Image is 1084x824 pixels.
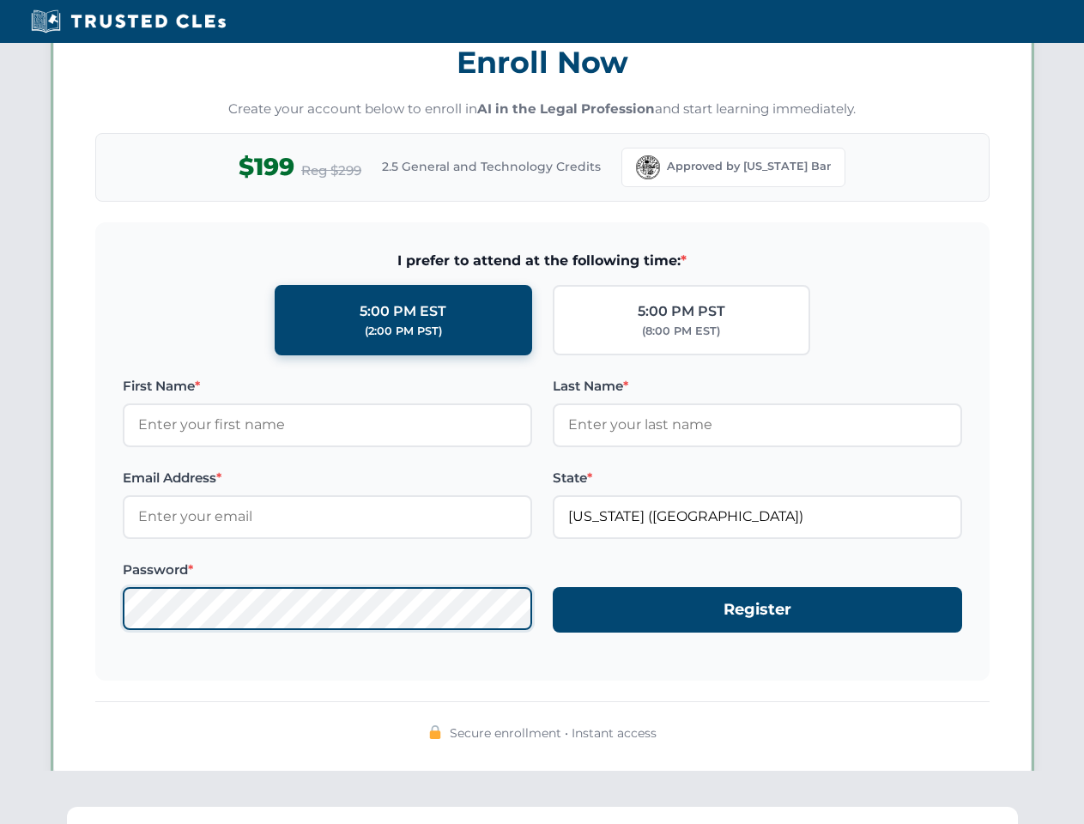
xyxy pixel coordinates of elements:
[360,300,446,323] div: 5:00 PM EST
[301,161,361,181] span: Reg $299
[638,300,725,323] div: 5:00 PM PST
[553,587,962,633] button: Register
[553,468,962,488] label: State
[123,468,532,488] label: Email Address
[95,35,990,89] h3: Enroll Now
[667,158,831,175] span: Approved by [US_STATE] Bar
[365,323,442,340] div: (2:00 PM PST)
[123,403,532,446] input: Enter your first name
[95,100,990,119] p: Create your account below to enroll in and start learning immediately.
[450,724,657,742] span: Secure enrollment • Instant access
[553,376,962,397] label: Last Name
[553,403,962,446] input: Enter your last name
[239,148,294,186] span: $199
[477,100,655,117] strong: AI in the Legal Profession
[636,155,660,179] img: Florida Bar
[123,495,532,538] input: Enter your email
[382,157,601,176] span: 2.5 General and Technology Credits
[642,323,720,340] div: (8:00 PM EST)
[26,9,231,34] img: Trusted CLEs
[123,560,532,580] label: Password
[428,725,442,739] img: 🔒
[123,250,962,272] span: I prefer to attend at the following time:
[553,495,962,538] input: Florida (FL)
[123,376,532,397] label: First Name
